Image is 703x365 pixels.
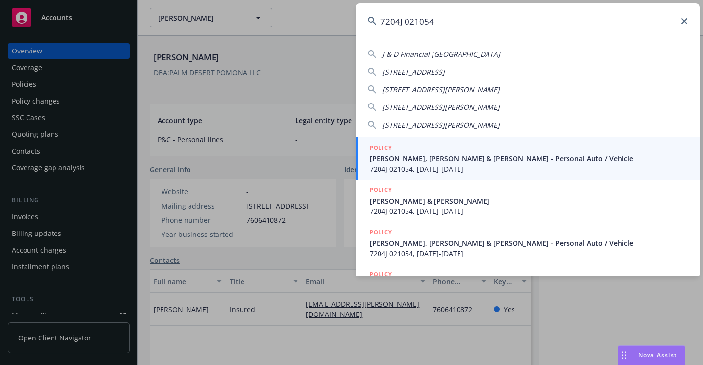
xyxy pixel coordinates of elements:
h5: POLICY [370,269,392,279]
span: [STREET_ADDRESS][PERSON_NAME] [382,120,500,130]
span: J & D Financial [GEOGRAPHIC_DATA] [382,50,500,59]
a: POLICY[PERSON_NAME] & [PERSON_NAME]7204J 021054, [DATE]-[DATE] [356,180,700,222]
span: [STREET_ADDRESS] [382,67,445,77]
span: Nova Assist [638,351,677,359]
span: 7204J 021054, [DATE]-[DATE] [370,164,688,174]
a: POLICY [356,264,700,306]
div: Drag to move [618,346,630,365]
span: [STREET_ADDRESS][PERSON_NAME] [382,103,500,112]
input: Search... [356,3,700,39]
span: [PERSON_NAME], [PERSON_NAME] & [PERSON_NAME] - Personal Auto / Vehicle [370,154,688,164]
h5: POLICY [370,227,392,237]
span: [STREET_ADDRESS][PERSON_NAME] [382,85,500,94]
span: 7204J 021054, [DATE]-[DATE] [370,248,688,259]
h5: POLICY [370,143,392,153]
a: POLICY[PERSON_NAME], [PERSON_NAME] & [PERSON_NAME] - Personal Auto / Vehicle7204J 021054, [DATE]-... [356,137,700,180]
h5: POLICY [370,185,392,195]
span: 7204J 021054, [DATE]-[DATE] [370,206,688,216]
a: POLICY[PERSON_NAME], [PERSON_NAME] & [PERSON_NAME] - Personal Auto / Vehicle7204J 021054, [DATE]-... [356,222,700,264]
span: [PERSON_NAME] & [PERSON_NAME] [370,196,688,206]
button: Nova Assist [618,345,685,365]
span: [PERSON_NAME], [PERSON_NAME] & [PERSON_NAME] - Personal Auto / Vehicle [370,238,688,248]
